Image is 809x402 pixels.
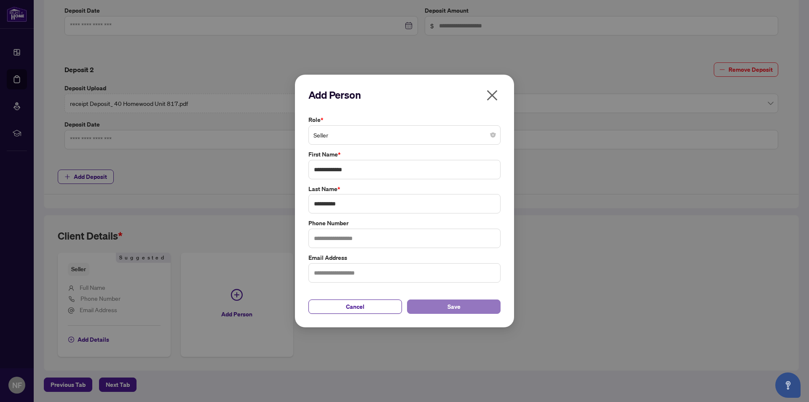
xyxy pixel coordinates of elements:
[775,372,801,398] button: Open asap
[308,150,501,159] label: First Name
[485,89,499,102] span: close
[447,300,461,313] span: Save
[308,299,402,314] button: Cancel
[346,300,364,313] span: Cancel
[308,88,501,102] h2: Add Person
[308,253,501,262] label: Email Address
[308,219,501,228] label: Phone Number
[308,115,501,124] label: Role
[490,132,496,138] span: close-circle
[308,184,501,194] label: Last Name
[313,127,496,143] span: Seller
[407,299,501,314] button: Save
